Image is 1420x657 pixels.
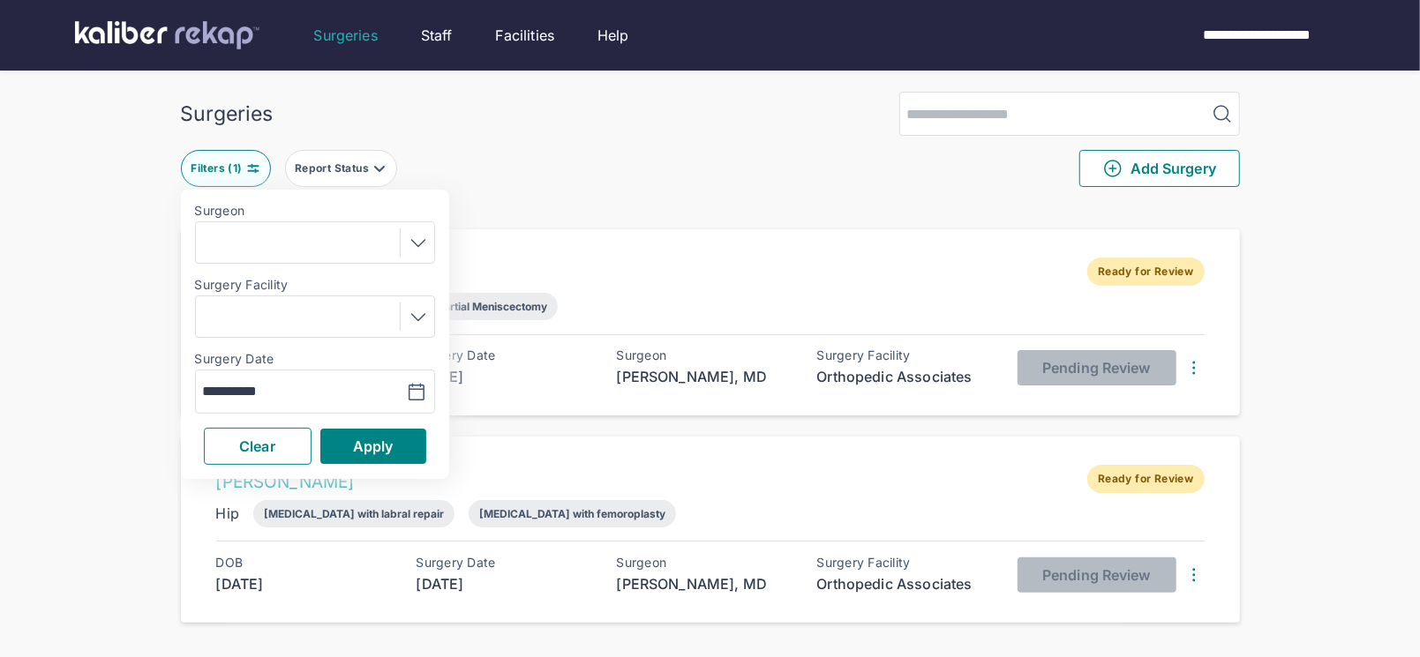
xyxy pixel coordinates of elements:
[617,556,793,570] div: Surgeon
[817,573,994,594] div: Orthopedic Associates
[204,428,312,465] button: Clear
[417,556,593,570] div: Surgery Date
[817,556,994,570] div: Surgery Facility
[75,21,259,49] img: kaliber labs logo
[1018,350,1176,385] button: Pending Review
[181,201,1240,222] div: 2 entries
[817,366,994,387] div: Orthopedic Associates
[181,101,274,126] div: Surgeries
[1079,150,1240,187] button: Add Surgery
[417,366,593,387] div: [DATE]
[417,573,593,594] div: [DATE]
[216,556,393,570] div: DOB
[1212,103,1233,124] img: MagnifyingGlass.1dc66aab.svg
[1042,566,1150,584] span: Pending Review
[285,150,397,187] button: Report Status
[1042,359,1150,377] span: Pending Review
[181,150,271,187] button: Filters (1)
[295,161,372,175] div: Report Status
[1087,465,1204,493] span: Ready for Review
[216,472,355,492] a: [PERSON_NAME]
[191,161,245,175] div: Filters ( 1 )
[597,25,629,46] a: Help
[320,429,426,464] button: Apply
[1183,564,1205,586] img: DotsThreeVertical.31cb0eda.svg
[216,503,239,524] div: Hip
[421,25,453,46] a: Staff
[1102,158,1216,179] span: Add Surgery
[314,25,378,46] a: Surgeries
[1087,258,1204,286] span: Ready for Review
[617,348,793,362] div: Surgeon
[1102,158,1123,179] img: PlusCircleGreen.5fd88d77.svg
[496,25,555,46] a: Facilities
[817,348,994,362] div: Surgery Facility
[1183,357,1205,378] img: DotsThreeVertical.31cb0eda.svg
[264,507,444,520] div: [MEDICAL_DATA] with labral repair
[1018,557,1176,593] button: Pending Review
[195,204,435,218] label: Surgeon
[216,573,393,594] div: [DATE]
[417,348,593,362] div: Surgery Date
[372,161,387,175] img: filter-caret-down-grey.b3560631.svg
[246,161,260,175] img: faders-horizontal-teal.edb3eaa8.svg
[437,300,547,313] div: Partial Meniscectomy
[617,573,793,594] div: [PERSON_NAME], MD
[617,366,793,387] div: [PERSON_NAME], MD
[195,352,435,366] label: Surgery Date
[479,507,665,520] div: [MEDICAL_DATA] with femoroplasty
[195,278,435,292] label: Surgery Facility
[239,437,275,455] span: Clear
[353,437,394,455] span: Apply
